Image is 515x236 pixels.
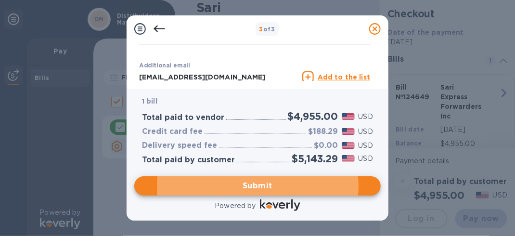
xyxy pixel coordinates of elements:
input: Enter additional email [139,70,298,84]
p: USD [359,127,373,137]
h3: Delivery speed fee [142,141,217,150]
p: USD [359,112,373,122]
img: USD [342,142,355,149]
h3: Total paid to vendor [142,113,224,122]
b: 1 bill [142,97,157,105]
h2: $4,955.00 [288,110,338,122]
span: 3 [259,26,263,33]
label: Additional email [139,63,190,69]
img: USD [342,113,355,120]
h3: Credit card fee [142,127,203,136]
b: of 3 [259,26,275,33]
img: Logo [260,199,300,211]
u: Add to the list [318,73,370,81]
p: USD [359,154,373,164]
p: USD [359,141,373,151]
img: USD [342,128,355,135]
p: Powered by [215,201,256,211]
h3: $0.00 [314,141,338,150]
h2: $5,143.29 [292,153,338,165]
button: Submit [134,176,381,196]
span: Submit [142,180,373,192]
h3: $188.29 [308,127,338,136]
h3: Total paid by customer [142,156,235,165]
img: USD [342,155,355,162]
